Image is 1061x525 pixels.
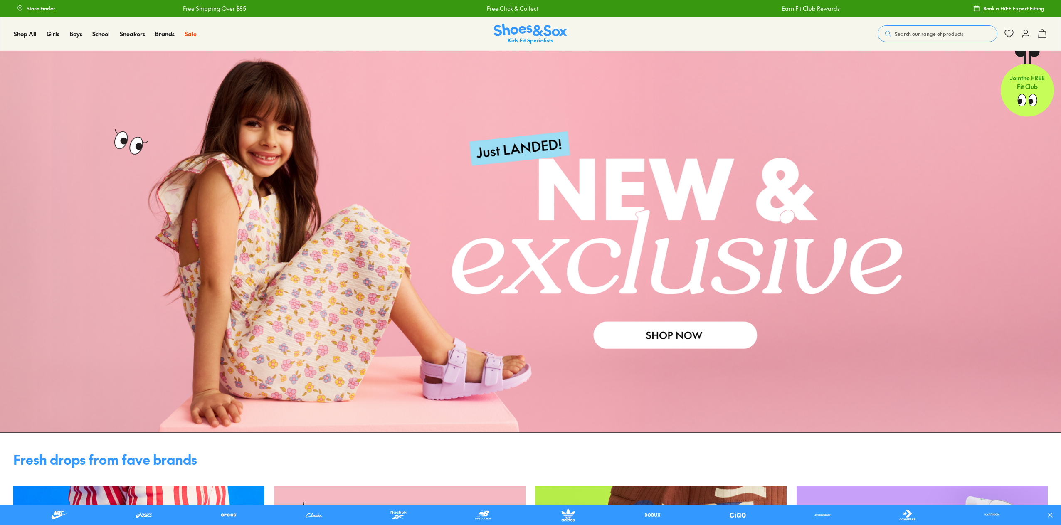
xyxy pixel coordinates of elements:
[983,5,1044,12] span: Book a FREE Expert Fitting
[494,24,567,44] a: Shoes & Sox
[92,30,110,38] a: School
[47,30,59,38] a: Girls
[69,30,82,38] a: Boys
[878,25,997,42] button: Search our range of products
[973,1,1044,16] a: Book a FREE Expert Fitting
[494,24,567,44] img: SNS_Logo_Responsive.svg
[17,1,55,16] a: Store Finder
[27,5,55,12] span: Store Finder
[170,4,233,13] a: Free Shipping Over $85
[155,30,175,38] a: Brands
[1001,67,1054,98] p: the FREE Fit Club
[14,30,37,38] a: Shop All
[1010,74,1021,82] span: Join
[895,30,963,37] span: Search our range of products
[1001,50,1054,117] a: Jointhe FREE Fit Club
[120,30,145,38] a: Sneakers
[474,4,526,13] a: Free Click & Collect
[185,30,197,38] a: Sale
[769,4,827,13] a: Earn Fit Club Rewards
